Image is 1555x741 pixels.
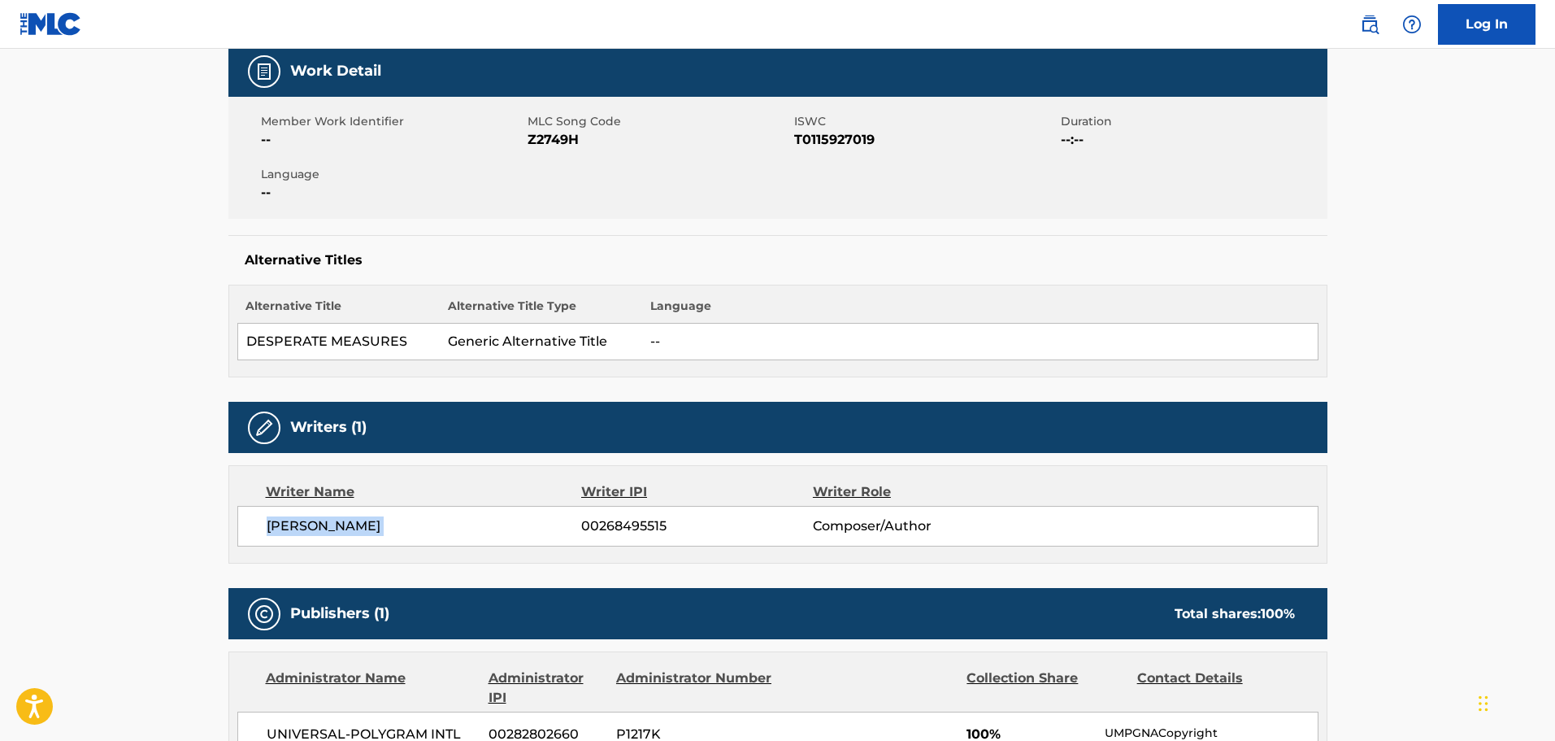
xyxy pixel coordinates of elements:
[261,166,523,183] span: Language
[440,324,642,360] td: Generic Alternative Title
[581,482,813,502] div: Writer IPI
[440,298,642,324] th: Alternative Title Type
[1474,663,1555,741] iframe: Chat Widget
[254,418,274,438] img: Writers
[290,604,389,623] h5: Publishers (1)
[581,517,812,536] span: 00268495515
[616,669,774,708] div: Administrator Number
[489,669,604,708] div: Administrator IPI
[1438,4,1535,45] a: Log In
[794,113,1057,130] span: ISWC
[966,669,1124,708] div: Collection Share
[794,130,1057,150] span: T0115927019
[237,298,440,324] th: Alternative Title
[813,517,1023,536] span: Composer/Author
[813,482,1023,502] div: Writer Role
[642,324,1318,360] td: --
[254,604,274,624] img: Publishers
[1175,604,1295,624] div: Total shares:
[1353,8,1386,41] a: Public Search
[245,252,1311,268] h5: Alternative Titles
[290,62,381,81] h5: Work Detail
[237,324,440,360] td: DESPERATE MEASURES
[1061,130,1323,150] span: --:--
[261,113,523,130] span: Member Work Identifier
[261,183,523,203] span: --
[1360,15,1379,34] img: search
[1261,606,1295,621] span: 100 %
[1137,669,1295,708] div: Contact Details
[266,482,582,502] div: Writer Name
[290,418,367,437] h5: Writers (1)
[266,669,476,708] div: Administrator Name
[1479,679,1488,728] div: Drag
[528,113,790,130] span: MLC Song Code
[254,62,274,81] img: Work Detail
[1402,15,1422,34] img: help
[261,130,523,150] span: --
[20,12,82,36] img: MLC Logo
[1061,113,1323,130] span: Duration
[1396,8,1428,41] div: Help
[642,298,1318,324] th: Language
[528,130,790,150] span: Z2749H
[267,517,582,536] span: [PERSON_NAME]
